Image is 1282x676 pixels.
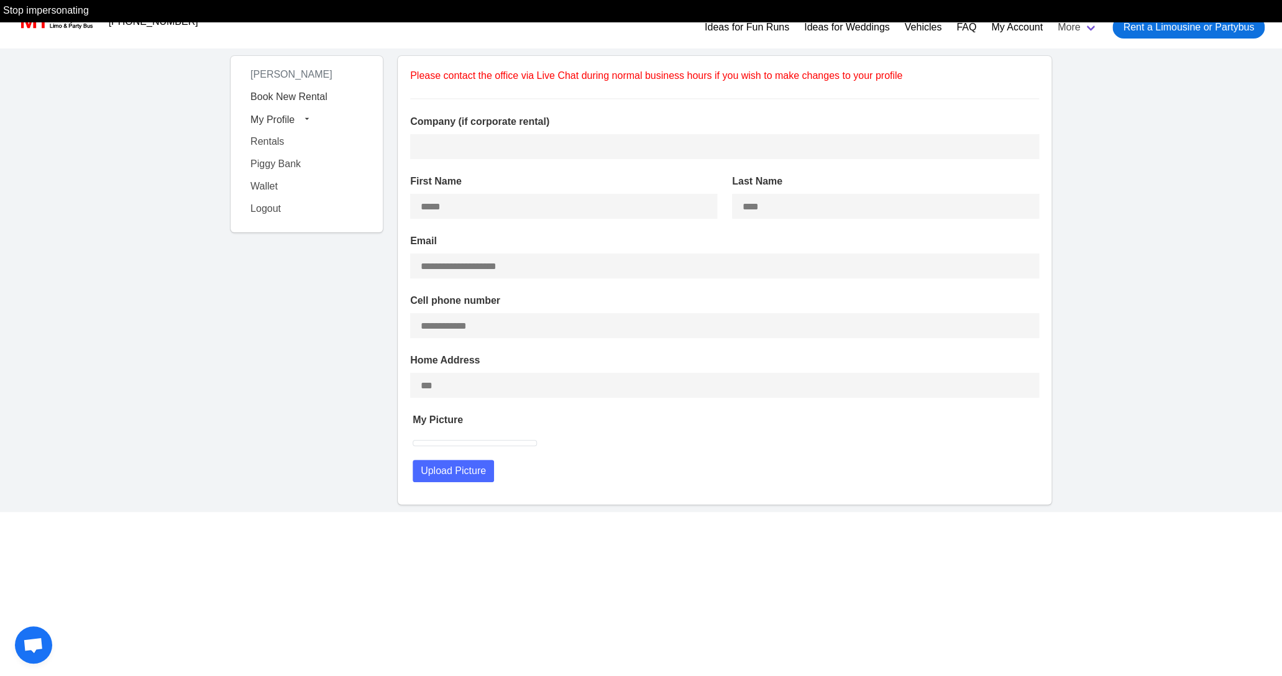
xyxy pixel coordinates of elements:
[705,20,789,35] a: Ideas for Fun Runs
[410,68,1039,83] p: Please contact the office via Live Chat during normal business hours if you wish to make changes ...
[3,5,89,16] a: Stop impersonating
[243,198,370,220] a: Logout
[413,413,1039,427] label: My Picture
[1112,16,1265,39] a: Rent a Limousine or Partybus
[956,20,976,35] a: FAQ
[410,234,1039,249] label: Email
[243,108,370,130] button: My Profile
[410,174,717,189] label: First Name
[413,460,494,482] button: Upload Picture
[410,293,1039,308] label: Cell phone number
[732,174,1039,189] label: Last Name
[904,20,941,35] a: Vehicles
[410,114,1039,129] label: Company (if corporate rental)
[1050,11,1105,43] a: More
[243,86,370,108] a: Book New Rental
[101,9,206,34] a: [PHONE_NUMBER]
[250,114,295,124] span: My Profile
[421,464,486,478] span: Upload Picture
[243,175,370,198] a: Wallet
[1123,20,1254,35] span: Rent a Limousine or Partybus
[413,440,537,446] img: 150
[243,64,340,84] span: [PERSON_NAME]
[17,13,94,30] img: MotorToys Logo
[243,153,370,175] a: Piggy Bank
[804,20,890,35] a: Ideas for Weddings
[243,130,370,153] a: Rentals
[410,353,1039,368] label: Home Address
[15,626,52,664] div: Open chat
[991,20,1043,35] a: My Account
